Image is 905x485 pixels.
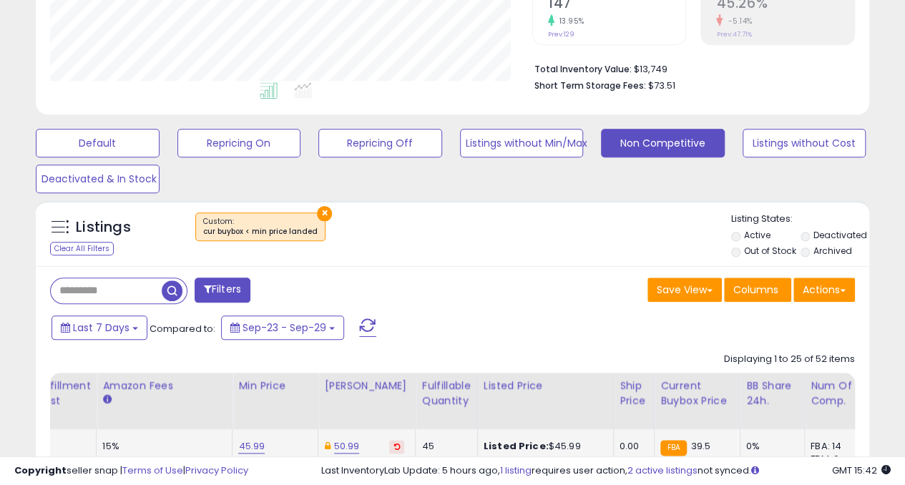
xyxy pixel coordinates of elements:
[52,315,147,340] button: Last 7 Days
[743,229,770,241] label: Active
[203,216,318,237] span: Custom:
[620,440,643,453] div: 0.00
[647,278,722,302] button: Save View
[177,129,301,157] button: Repricing On
[243,320,326,335] span: Sep-23 - Sep-29
[627,464,698,477] a: 2 active listings
[813,245,852,257] label: Archived
[743,245,796,257] label: Out of Stock
[150,322,215,335] span: Compared to:
[484,440,602,453] div: $45.99
[318,129,442,157] button: Repricing Off
[238,378,312,393] div: Min Price
[716,30,751,39] small: Prev: 47.71%
[73,320,129,335] span: Last 7 Days
[724,353,855,366] div: Displaying 1 to 25 of 52 items
[534,79,646,92] b: Short Term Storage Fees:
[733,283,778,297] span: Columns
[324,378,409,393] div: [PERSON_NAME]
[484,439,549,453] b: Listed Price:
[832,464,891,477] span: 2025-10-7 15:42 GMT
[421,378,471,408] div: Fulfillable Quantity
[601,129,725,157] button: Non Competitive
[500,464,532,477] a: 1 listing
[460,129,584,157] button: Listings without Min/Max
[14,464,67,477] strong: Copyright
[620,378,648,408] div: Ship Price
[793,278,855,302] button: Actions
[122,464,183,477] a: Terms of Use
[660,378,734,408] div: Current Buybox Price
[421,440,466,453] div: 45
[660,440,687,456] small: FBA
[36,165,160,193] button: Deactivated & In Stock
[811,440,858,453] div: FBA: 14
[76,217,131,237] h5: Listings
[50,242,114,255] div: Clear All Filters
[36,129,160,157] button: Default
[534,63,632,75] b: Total Inventory Value:
[203,227,318,237] div: cur buybox < min price landed
[813,229,867,241] label: Deactivated
[35,378,90,408] div: Fulfillment Cost
[724,278,791,302] button: Columns
[743,129,866,157] button: Listings without Cost
[238,439,265,454] a: 45.99
[35,440,85,453] div: 3.9
[548,30,574,39] small: Prev: 129
[811,378,863,408] div: Num of Comp.
[746,440,793,453] div: 0%
[195,278,250,303] button: Filters
[554,16,584,26] small: 13.95%
[221,315,344,340] button: Sep-23 - Sep-29
[317,206,332,221] button: ×
[690,439,710,453] span: 39.5
[102,393,111,406] small: Amazon Fees.
[746,378,798,408] div: BB Share 24h.
[534,59,844,77] li: $13,749
[484,378,607,393] div: Listed Price
[648,79,675,92] span: $73.51
[723,16,752,26] small: -5.14%
[731,212,869,226] p: Listing States:
[321,464,891,478] div: Last InventoryLab Update: 5 hours ago, requires user action, not synced.
[185,464,248,477] a: Privacy Policy
[102,440,221,453] div: 15%
[334,439,360,454] a: 50.99
[102,378,226,393] div: Amazon Fees
[14,464,248,478] div: seller snap | |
